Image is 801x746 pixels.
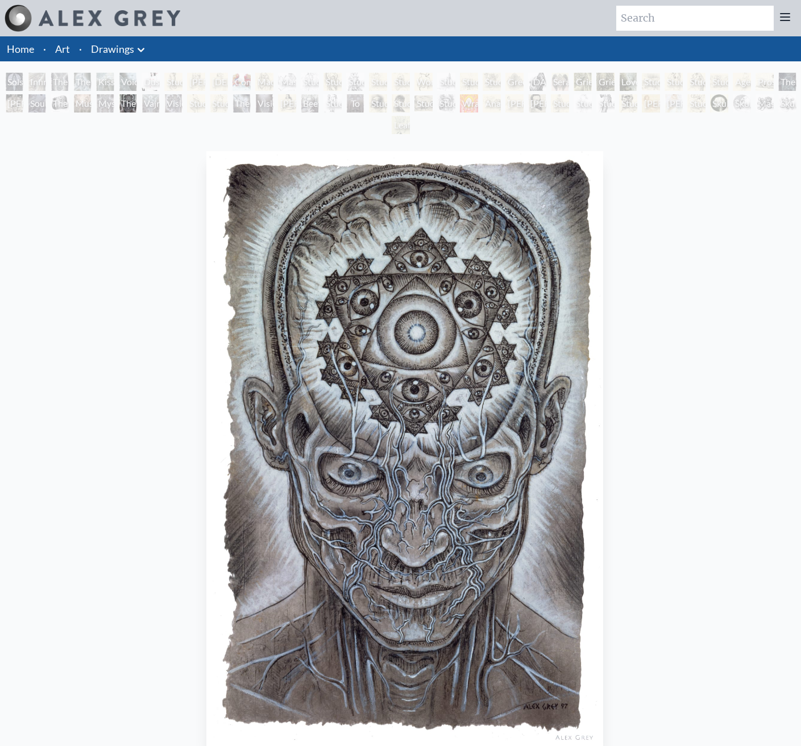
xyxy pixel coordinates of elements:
div: [PERSON_NAME] Pregnant & Reading [642,94,660,112]
div: [PERSON_NAME] [278,94,296,112]
div: Anatomy Lab [483,94,501,112]
div: The Medium [73,73,92,91]
div: Study of [PERSON_NAME] Last Judgement [369,73,387,91]
div: [PERSON_NAME] by [PERSON_NAME] by [PERSON_NAME] [187,73,205,91]
div: Aged [DEMOGRAPHIC_DATA] [733,73,751,91]
div: Study of [PERSON_NAME]’s Crying Woman [DEMOGRAPHIC_DATA] [687,73,705,91]
div: To See or Not to See [346,94,364,112]
div: Soultrons [28,94,46,112]
div: The Love Held Between Us [51,73,69,91]
div: Study of [PERSON_NAME]’s Sunflowers [483,73,501,91]
div: Study of [PERSON_NAME] [619,94,637,112]
div: Study of [PERSON_NAME] Captive [187,94,205,112]
div: [DATE] [528,73,546,91]
li: · [74,36,86,61]
div: [DEMOGRAPHIC_DATA] [210,73,228,91]
div: Love Forestalling Death [619,73,637,91]
div: The Seer [119,94,137,112]
div: Study of [PERSON_NAME] Self-Portrait [437,94,455,112]
div: Study of [PERSON_NAME]’s The Old Guitarist [687,94,705,112]
div: Mask of the Face [278,73,296,91]
div: Leaf and Tree [392,116,410,134]
div: Study of [PERSON_NAME] The Deposition [551,94,569,112]
div: Infinity Angel [28,73,46,91]
a: Art [55,41,70,57]
div: Study of [PERSON_NAME] [301,73,319,91]
div: Mystic Eye [96,94,114,112]
div: Study of [PERSON_NAME]’s Easel [437,73,455,91]
div: Study of [PERSON_NAME] [PERSON_NAME] [596,94,615,112]
div: Study of [PERSON_NAME]’s Guernica [710,73,728,91]
div: Study of [PERSON_NAME] [PERSON_NAME] [164,73,182,91]
div: The First Artists [51,94,69,112]
div: Green [DEMOGRAPHIC_DATA] [505,73,524,91]
div: Study of [PERSON_NAME]’s Night Watch [460,73,478,91]
div: Study of [PERSON_NAME] The Kiss [210,94,228,112]
div: Comparing Brains [233,73,251,91]
div: Wrathful Guardian [460,94,478,112]
div: Skull Fetus [710,94,728,112]
div: Vision Taking Form [164,94,182,112]
div: Study of Rembrandt Self-Portrait [392,94,410,112]
a: Home [7,43,34,55]
div: [PERSON_NAME] Pregnant & Sleeping [665,94,683,112]
div: Study of [PERSON_NAME] [323,94,342,112]
li: · [39,36,51,61]
div: Study of [PERSON_NAME]’s Damned Soul [346,73,364,91]
div: [PERSON_NAME] [505,94,524,112]
div: Dusty [142,73,160,91]
div: [PERSON_NAME] [5,94,23,112]
div: Grieving 2 (The Flames of Grief are Dark and Deep) [596,73,615,91]
div: Study of Rembrandt Self-Portrait As [PERSON_NAME] [369,94,387,112]
div: Grieving 1 [574,73,592,91]
div: The Gift [233,94,251,112]
div: Voice at [PERSON_NAME] [119,73,137,91]
div: Skull Fetus Study [733,94,751,112]
div: Kiss of the [MEDICAL_DATA] [96,73,114,91]
div: Skull Fetus Tondo [778,94,796,112]
div: Study of [DEMOGRAPHIC_DATA] Separating Light from Darkness [323,73,342,91]
div: Study of [PERSON_NAME]’s Crying Woman [DEMOGRAPHIC_DATA] [665,73,683,91]
div: Prostration to the Goddess [756,73,774,91]
div: Study of [PERSON_NAME] Portrait of [PERSON_NAME] [392,73,410,91]
div: The Transcendental Artist [778,73,796,91]
div: Vajra Brush [142,94,160,112]
div: Master of Confusion [756,94,774,112]
div: Music of Liberation [73,94,92,112]
div: Study of [PERSON_NAME]’s Third of May [642,73,660,91]
div: Madonna & Child [255,73,273,91]
div: Study of [PERSON_NAME] [PERSON_NAME] [574,94,592,112]
a: Drawings [91,41,134,57]
div: Study of [PERSON_NAME]’s Potato Eaters [414,94,433,112]
input: Search [616,6,774,31]
div: Woman [414,73,433,91]
div: Solstice Angel [5,73,23,91]
div: Beethoven [301,94,319,112]
div: [PERSON_NAME] [528,94,546,112]
div: Vision & Mission [255,94,273,112]
div: Seraphic Transport [551,73,569,91]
